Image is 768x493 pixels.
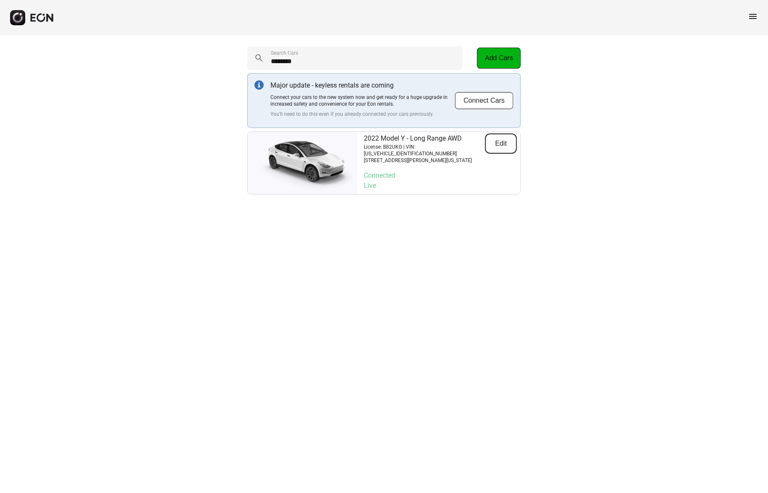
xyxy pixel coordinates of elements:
button: Edit [485,133,517,154]
p: Connected [364,171,517,181]
span: menu [748,11,758,21]
p: You'll need to do this even if you already connected your cars previously. [270,111,455,117]
p: Connect your cars to the new system now and get ready for a huge upgrade in increased safety and ... [270,94,455,107]
p: [STREET_ADDRESS][PERSON_NAME][US_STATE] [364,157,485,164]
p: 2022 Model Y - Long Range AWD [364,133,485,144]
p: License: B82UKG | VIN: [US_VEHICLE_IDENTIFICATION_NUMBER] [364,144,485,157]
img: car [248,136,357,190]
p: Major update - keyless rentals are coming [270,80,455,91]
label: Search Cars [271,50,298,56]
p: Live [364,181,517,191]
img: info [254,80,264,90]
button: Add Cars [477,48,521,69]
button: Connect Cars [455,92,514,109]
